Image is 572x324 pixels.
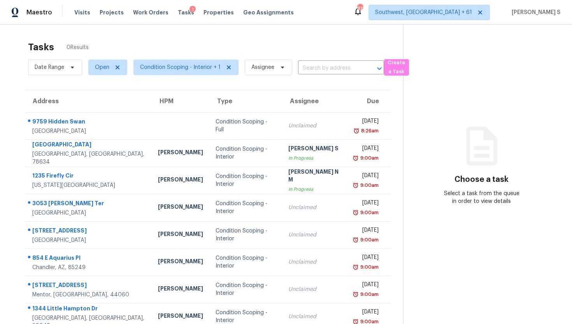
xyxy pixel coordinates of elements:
[32,305,146,314] div: 1344 Little Hampton Dr
[216,145,276,161] div: Condition Scoping - Interior
[32,254,146,264] div: 854 E Aquarius Pl
[442,190,520,205] div: Select a task from the queue in order to view details
[32,264,146,271] div: Chandler, AZ, 85249
[388,58,405,76] span: Create a Task
[354,172,379,181] div: [DATE]
[354,199,379,209] div: [DATE]
[288,154,342,162] div: In Progress
[67,44,89,51] span: 0 Results
[100,9,124,16] span: Projects
[298,62,362,74] input: Search by address
[32,227,146,236] div: [STREET_ADDRESS]
[354,144,379,154] div: [DATE]
[158,203,203,213] div: [PERSON_NAME]
[32,181,146,189] div: [US_STATE][GEOGRAPHIC_DATA]
[133,9,168,16] span: Work Orders
[359,154,379,162] div: 9:00am
[360,127,379,135] div: 8:26am
[158,285,203,294] div: [PERSON_NAME]
[32,150,146,166] div: [GEOGRAPHIC_DATA], [GEOGRAPHIC_DATA], 78634
[25,90,152,112] th: Address
[354,308,379,318] div: [DATE]
[354,117,379,127] div: [DATE]
[32,281,146,291] div: [STREET_ADDRESS]
[216,173,276,188] div: Condition Scoping - Interior
[216,254,276,270] div: Condition Scoping - Interior
[348,90,391,112] th: Due
[375,9,472,16] span: Southwest, [GEOGRAPHIC_DATA] + 61
[288,231,342,239] div: Unclaimed
[178,10,194,15] span: Tasks
[189,6,196,14] div: 1
[152,90,209,112] th: HPM
[353,127,360,135] img: Overdue Alarm Icon
[158,176,203,185] div: [PERSON_NAME]
[251,63,274,71] span: Assignee
[32,209,146,217] div: [GEOGRAPHIC_DATA]
[158,230,203,240] div: [PERSON_NAME]
[288,204,342,211] div: Unclaimed
[216,227,276,243] div: Condition Scoping - Interior
[158,257,203,267] div: [PERSON_NAME]
[353,209,359,217] img: Overdue Alarm Icon
[216,200,276,215] div: Condition Scoping - Interior
[35,63,64,71] span: Date Range
[354,254,379,263] div: [DATE]
[32,127,146,135] div: [GEOGRAPHIC_DATA]
[288,144,342,154] div: [PERSON_NAME] S
[359,181,379,189] div: 9:00am
[158,148,203,158] div: [PERSON_NAME]
[95,63,109,71] span: Open
[288,122,342,130] div: Unclaimed
[288,285,342,293] div: Unclaimed
[354,226,379,236] div: [DATE]
[216,282,276,297] div: Condition Scoping - Interior
[354,281,379,291] div: [DATE]
[158,312,203,322] div: [PERSON_NAME]
[353,181,359,189] img: Overdue Alarm Icon
[384,59,409,76] button: Create a Task
[454,176,509,183] h3: Choose a task
[353,236,359,244] img: Overdue Alarm Icon
[353,263,359,271] img: Overdue Alarm Icon
[288,168,342,185] div: [PERSON_NAME] N M
[209,90,282,112] th: Type
[32,236,146,244] div: [GEOGRAPHIC_DATA]
[359,291,379,298] div: 9:00am
[32,141,146,150] div: [GEOGRAPHIC_DATA]
[353,154,359,162] img: Overdue Alarm Icon
[359,263,379,271] div: 9:00am
[288,313,342,320] div: Unclaimed
[374,63,385,74] button: Open
[32,118,146,127] div: 9759 Hidden Swan
[216,118,276,134] div: Condition Scoping - Full
[32,199,146,209] div: 3053 [PERSON_NAME] Ter
[509,9,560,16] span: [PERSON_NAME] S
[243,9,294,16] span: Geo Assignments
[357,5,363,12] div: 815
[74,9,90,16] span: Visits
[288,185,342,193] div: In Progress
[32,172,146,181] div: 1235 Firefly Cir
[26,9,52,16] span: Maestro
[204,9,234,16] span: Properties
[359,236,379,244] div: 9:00am
[353,291,359,298] img: Overdue Alarm Icon
[282,90,348,112] th: Assignee
[28,43,54,51] h2: Tasks
[140,63,221,71] span: Condition Scoping - Interior + 1
[359,209,379,217] div: 9:00am
[288,258,342,266] div: Unclaimed
[32,291,146,299] div: Mentor, [GEOGRAPHIC_DATA], 44060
